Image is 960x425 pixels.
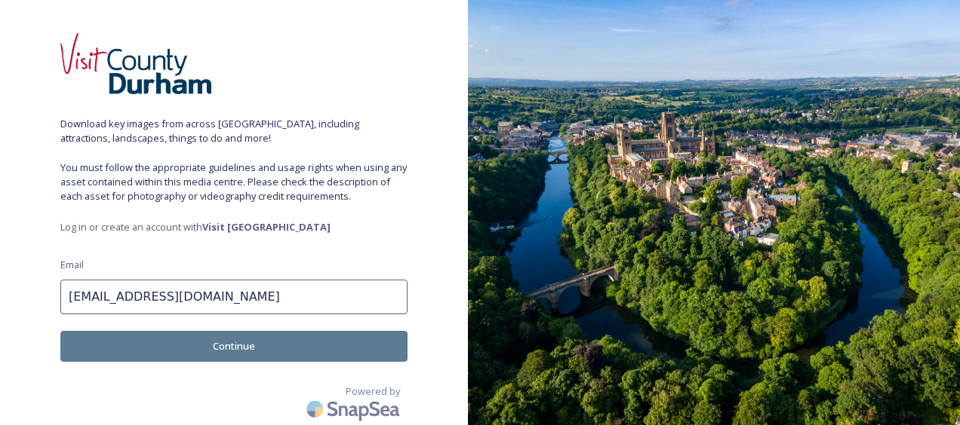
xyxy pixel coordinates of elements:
span: Download key images from across [GEOGRAPHIC_DATA], including attractions, landscapes, things to d... [60,117,408,203]
img: header-logo.png [60,33,211,94]
button: Continue [60,331,408,362]
span: Email [60,258,84,272]
strong: Visit [GEOGRAPHIC_DATA] [202,220,331,234]
span: Powered by [346,384,400,399]
input: john.doe@snapsea.io [60,280,408,314]
span: Log in or create an account with [60,220,408,234]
